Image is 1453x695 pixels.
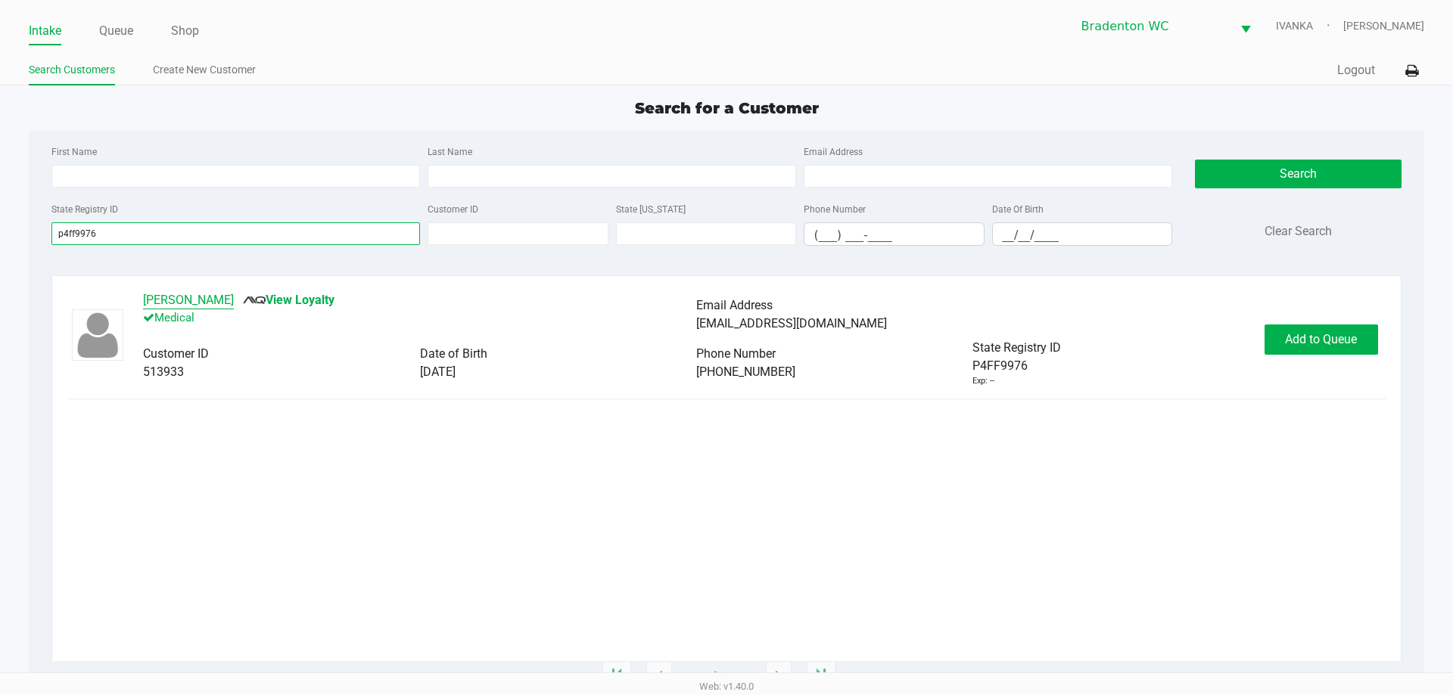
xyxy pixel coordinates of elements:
[804,222,985,246] kendo-maskedtextbox: Format: (999) 999-9999
[420,346,487,361] span: Date of Birth
[143,346,209,361] span: Customer ID
[1337,61,1375,79] button: Logout
[51,203,118,216] label: State Registry ID
[992,203,1044,216] label: Date Of Birth
[428,203,478,216] label: Customer ID
[428,145,472,159] label: Last Name
[804,223,984,247] input: Format: (999) 999-9999
[807,661,835,691] app-submit-button: Move to last page
[420,365,456,379] span: [DATE]
[1276,18,1343,34] span: IVANKA
[696,298,773,312] span: Email Address
[687,669,751,684] span: 1 - 1 of 1 items
[143,309,696,327] p: Medical
[635,99,819,117] span: Search for a Customer
[1265,324,1378,355] button: Add to Queue
[972,357,1028,375] span: P4FF9976
[1195,160,1401,188] button: Search
[171,20,199,42] a: Shop
[99,20,133,42] a: Queue
[992,222,1173,246] kendo-maskedtextbox: Format: MM/DD/YYYY
[972,375,994,388] div: Exp: --
[143,291,234,309] button: See customer info
[616,203,686,216] label: State [US_STATE]
[699,681,754,692] span: Web: v1.40.0
[646,661,672,691] app-submit-button: Previous
[696,365,795,379] span: [PHONE_NUMBER]
[972,340,1061,355] span: State Registry ID
[1231,8,1260,44] button: Select
[1285,332,1357,346] span: Add to Queue
[51,145,97,159] label: First Name
[602,661,631,691] app-submit-button: Move to first page
[696,316,887,330] span: [EMAIL_ADDRESS][DOMAIN_NAME]
[153,61,256,79] a: Create New Customer
[143,365,184,379] span: 513933
[1265,222,1332,240] button: Clear Search
[696,346,776,361] span: Phone Number
[804,145,863,159] label: Email Address
[993,223,1172,247] input: Format: MM/DD/YYYY
[243,293,334,307] a: View Loyalty
[766,661,792,691] app-submit-button: Next
[29,20,61,42] a: Intake
[29,61,115,79] a: Search Customers
[1343,18,1424,34] span: [PERSON_NAME]
[1081,17,1222,36] span: Bradenton WC
[804,203,866,216] label: Phone Number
